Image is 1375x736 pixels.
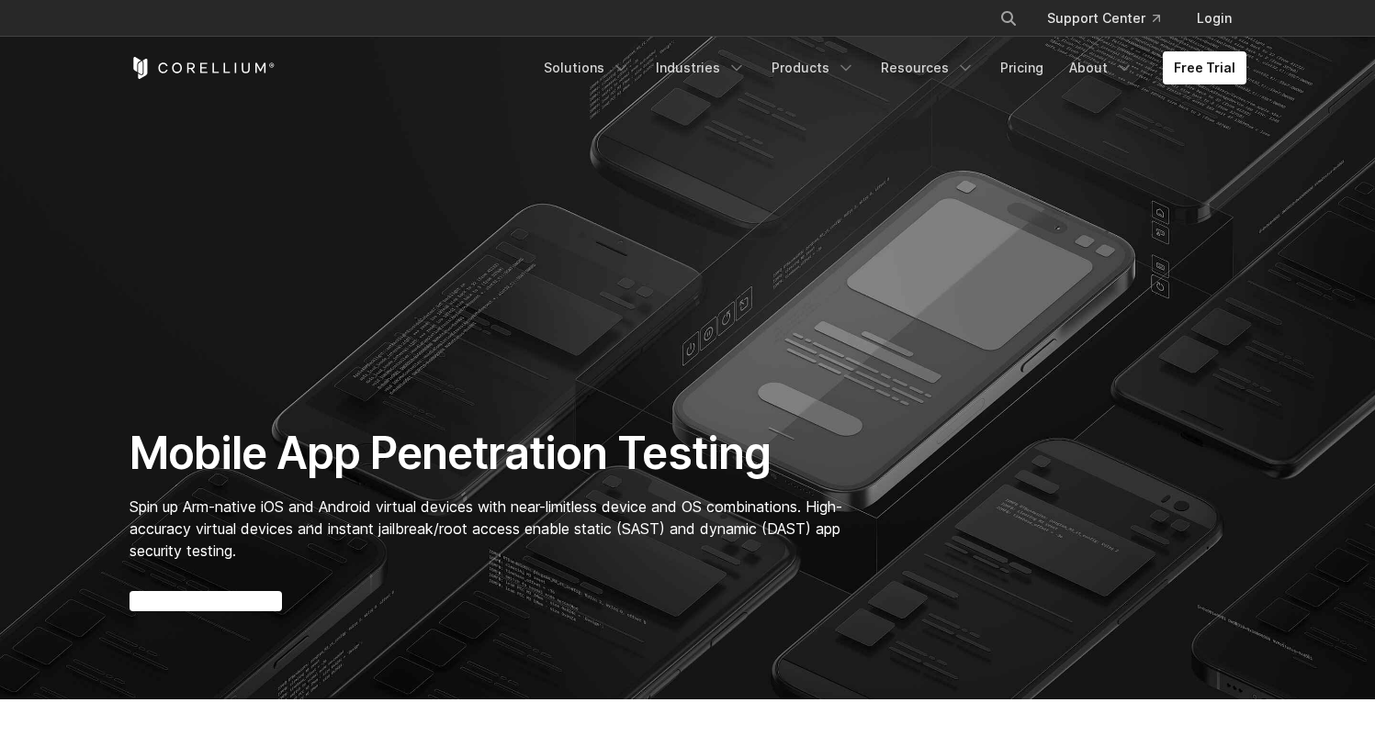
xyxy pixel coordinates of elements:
[130,497,842,560] span: Spin up Arm-native iOS and Android virtual devices with near-limitless device and OS combinations...
[1182,2,1246,35] a: Login
[761,51,866,84] a: Products
[870,51,986,84] a: Resources
[645,51,757,84] a: Industries
[1032,2,1175,35] a: Support Center
[533,51,1246,84] div: Navigation Menu
[989,51,1054,84] a: Pricing
[1058,51,1144,84] a: About
[533,51,641,84] a: Solutions
[130,426,862,481] h1: Mobile App Penetration Testing
[992,2,1025,35] button: Search
[1163,51,1246,84] a: Free Trial
[130,57,276,79] a: Corellium Home
[977,2,1246,35] div: Navigation Menu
